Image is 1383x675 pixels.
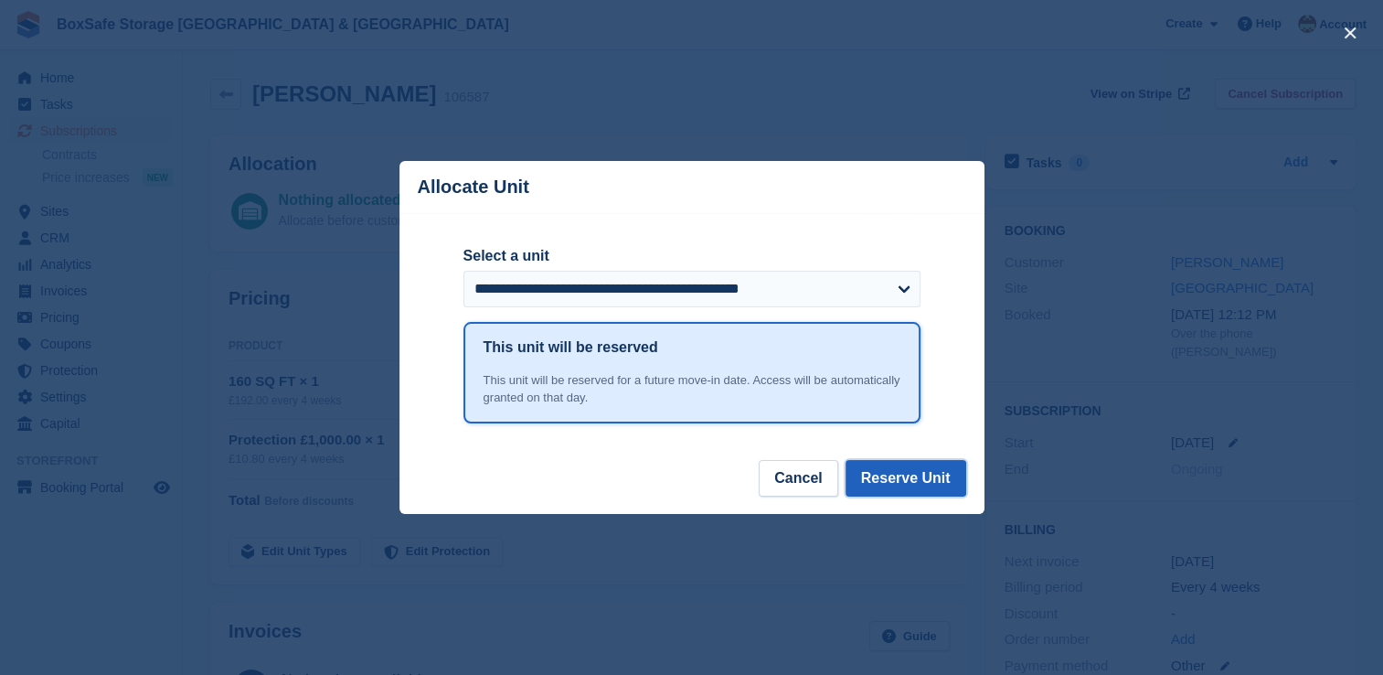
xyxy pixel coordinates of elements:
[484,337,658,359] h1: This unit will be reserved
[418,177,529,198] p: Allocate Unit
[463,245,920,267] label: Select a unit
[846,460,966,497] button: Reserve Unit
[484,371,900,407] div: This unit will be reserved for a future move-in date. Access will be automatically granted on tha...
[759,460,837,497] button: Cancel
[1335,18,1365,48] button: close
